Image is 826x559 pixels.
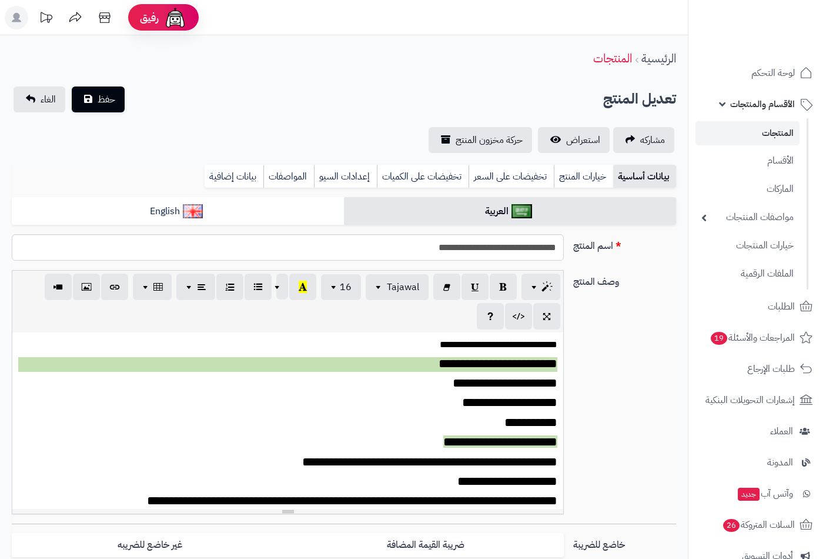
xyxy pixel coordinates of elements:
[711,332,727,345] span: 19
[746,33,815,58] img: logo-2.png
[429,127,532,153] a: حركة مخزون المنتج
[340,280,352,294] span: 16
[695,121,800,145] a: المنتجات
[695,417,819,445] a: العملاء
[12,533,287,557] label: غير خاضع للضريبه
[314,165,377,188] a: إعدادات السيو
[695,59,819,87] a: لوحة التحكم
[722,517,795,533] span: السلات المتروكة
[613,127,674,153] a: مشاركه
[737,485,793,502] span: وآتس آب
[41,92,56,107] span: الغاء
[747,361,795,377] span: طلبات الإرجاع
[288,533,564,557] label: ضريبة القيمة المضافة
[387,280,419,294] span: Tajawal
[469,165,554,188] a: تخفيضات على السعر
[723,519,740,532] span: 26
[695,261,800,287] a: الملفات الرقمية
[695,511,819,539] a: السلات المتروكة26
[695,480,819,508] a: وآتس آبجديد
[705,392,795,408] span: إشعارات التحويلات البنكية
[695,148,800,174] a: الأقسام
[568,234,681,253] label: اسم المنتج
[730,96,795,112] span: الأقسام والمنتجات
[738,488,760,501] span: جديد
[377,165,469,188] a: تخفيضات على الكميات
[98,92,115,107] span: حفظ
[568,270,681,289] label: وصف المنتج
[14,86,65,112] a: الغاء
[538,127,610,153] a: استعراض
[205,165,263,188] a: بيانات إضافية
[554,165,613,188] a: خيارات المنتج
[640,133,665,147] span: مشاركه
[12,197,344,226] a: English
[695,177,800,202] a: الماركات
[140,11,159,25] span: رفيق
[695,292,819,321] a: الطلبات
[593,49,632,67] a: المنتجات
[72,86,125,112] button: حفظ
[511,204,532,218] img: العربية
[767,454,793,471] span: المدونة
[613,165,676,188] a: بيانات أساسية
[603,87,676,111] h2: تعديل المنتج
[31,6,61,32] a: تحديثات المنصة
[163,6,187,29] img: ai-face.png
[344,197,676,226] a: العربية
[641,49,676,67] a: الرئيسية
[183,204,203,218] img: English
[695,324,819,352] a: المراجعات والأسئلة19
[263,165,314,188] a: المواصفات
[568,533,681,552] label: خاضع للضريبة
[695,233,800,258] a: خيارات المنتجات
[751,65,795,81] span: لوحة التحكم
[366,274,429,300] button: Tajawal
[695,205,800,230] a: مواصفات المنتجات
[456,133,523,147] span: حركة مخزون المنتج
[710,330,795,346] span: المراجعات والأسئلة
[695,386,819,414] a: إشعارات التحويلات البنكية
[695,448,819,477] a: المدونة
[321,274,361,300] button: 16
[768,298,795,315] span: الطلبات
[695,355,819,383] a: طلبات الإرجاع
[566,133,600,147] span: استعراض
[770,423,793,440] span: العملاء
